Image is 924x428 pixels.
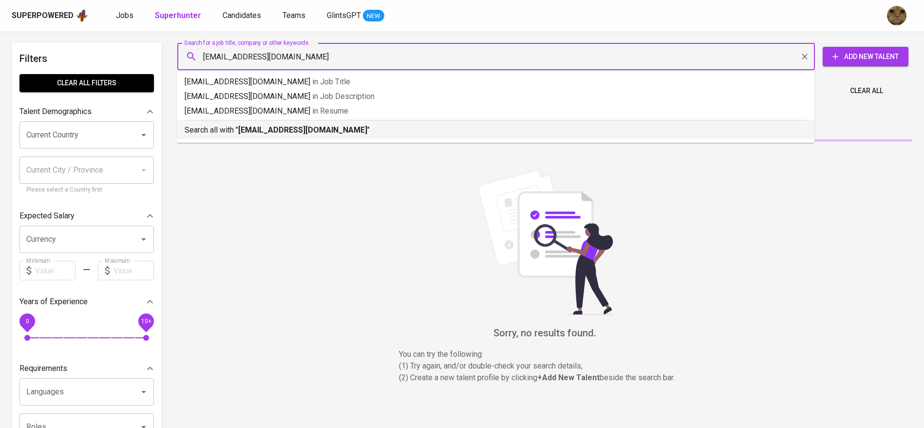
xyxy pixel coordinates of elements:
p: [EMAIL_ADDRESS][DOMAIN_NAME] [185,76,807,88]
p: (2) Create a new talent profile by clicking beside the search bar. [399,372,691,384]
p: Expected Salary [19,210,75,222]
b: Superhunter [155,11,201,20]
a: Candidates [223,10,263,22]
span: Add New Talent [830,51,901,63]
img: file_searching.svg [472,169,618,315]
span: GlintsGPT [327,11,361,20]
input: Value [113,261,154,280]
div: Years of Experience [19,292,154,311]
span: 10+ [141,318,151,325]
b: + Add New Talent [537,373,600,382]
p: Years of Experience [19,296,88,308]
a: GlintsGPT NEW [327,10,384,22]
img: app logo [75,8,89,23]
p: Please select a Country first [26,185,147,195]
a: Jobs [116,10,135,22]
p: Search all with " " [185,124,807,136]
button: Open [137,233,151,246]
a: Superhunter [155,10,203,22]
span: in Job Title [312,77,350,86]
h6: Filters [19,51,154,66]
p: (1) Try again, and/or double-check your search details, [399,360,691,372]
div: Talent Demographics [19,102,154,121]
div: Requirements [19,359,154,378]
p: Requirements [19,363,67,374]
p: You can try the following : [399,349,691,360]
button: Clear [798,50,811,63]
div: Expected Salary [19,206,154,226]
img: ec6c0910-f960-4a00-a8f8-c5744e41279e.jpg [887,6,906,25]
span: 0 [25,318,29,325]
p: Talent Demographics [19,106,92,117]
b: [EMAIL_ADDRESS][DOMAIN_NAME] [238,125,367,135]
button: Open [137,128,151,142]
button: Clear All filters [19,74,154,92]
span: Clear All [850,85,883,97]
span: in Job Description [312,92,375,101]
button: Add New Talent [823,47,908,66]
span: Jobs [116,11,133,20]
button: Clear All [846,82,887,100]
span: NEW [363,11,384,21]
h6: Sorry, no results found. [177,325,912,341]
p: [EMAIL_ADDRESS][DOMAIN_NAME] [185,105,807,117]
input: Value [35,261,75,280]
button: Open [137,385,151,399]
span: Candidates [223,11,261,20]
div: Superpowered [12,10,74,21]
p: [EMAIL_ADDRESS][DOMAIN_NAME] [185,91,807,102]
span: in Resume [312,106,348,116]
span: Clear All filters [27,77,146,89]
a: Teams [283,10,307,22]
span: Teams [283,11,305,20]
a: Superpoweredapp logo [12,8,89,23]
